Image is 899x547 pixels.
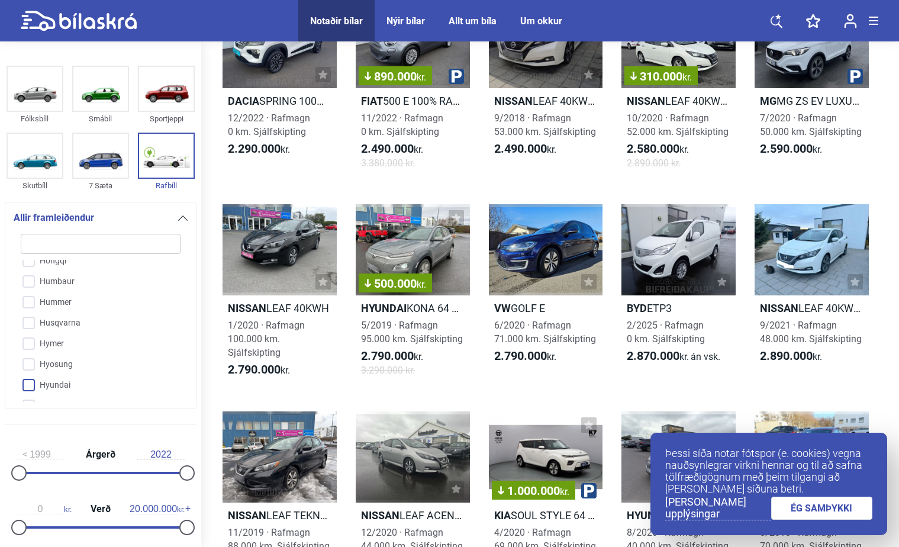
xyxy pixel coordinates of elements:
span: kr. [627,349,720,363]
h2: SPRING 100% RAFMAGN 230 KM DRÆGNI [223,94,337,108]
b: 2.790.000 [494,349,547,363]
a: Notaðir bílar [310,15,363,27]
div: Sportjeppi [138,112,195,126]
div: Rafbíll [138,179,195,192]
span: kr. [627,142,689,156]
img: user-login.svg [844,14,857,28]
span: 9/2021 · Rafmagn 48.000 km. Sjálfskipting [760,320,862,345]
span: kr. [494,349,556,363]
span: kr. [228,363,290,377]
a: Nýir bílar [386,15,425,27]
b: 2.790.000 [361,349,414,363]
span: kr. [760,349,822,363]
span: 2/2025 · Rafmagn 0 km. Sjálfskipting [627,320,705,345]
div: Fólksbíll [7,112,63,126]
span: 10/2020 · Rafmagn 52.000 km. Sjálfskipting [627,112,729,137]
b: Fiat [361,95,383,107]
b: Nissan [627,95,665,107]
a: Allt um bíla [449,15,497,27]
b: 2.580.000 [627,141,679,156]
h2: GOLF E [489,301,603,315]
span: 9/2018 · Rafmagn 53.000 km. Sjálfskipting [494,112,596,137]
h2: LEAF 40KWH TEKNA [755,301,869,315]
b: BYD [627,302,647,314]
a: VWGOLF E6/2020 · Rafmagn71.000 km. Sjálfskipting2.790.000kr. [489,204,603,388]
span: 5/2019 · Rafmagn 95.000 km. Sjálfskipting [361,320,463,345]
h2: LEAF TEKNA 62 KWH [223,509,337,522]
span: kr. [417,279,426,290]
div: Skutbíll [7,179,63,192]
b: 2.290.000 [228,141,281,156]
span: 2.890.000 kr. [627,156,681,170]
span: 11/2022 · Rafmagn 0 km. Sjálfskipting [361,112,443,137]
span: 500.000 [365,278,426,289]
b: 2.890.000 [760,349,813,363]
span: kr. [361,142,423,156]
span: kr. [130,504,185,514]
a: NissanLEAF 40KWH1/2020 · Rafmagn100.000 km. Sjálfskipting2.790.000kr. [223,204,337,388]
b: 2.590.000 [760,141,813,156]
b: Nissan [228,509,266,522]
span: kr. [417,72,426,83]
a: Um okkur [520,15,562,27]
img: parking.png [848,69,863,84]
p: Þessi síða notar fótspor (e. cookies) vegna nauðsynlegrar virkni hennar og til að safna tölfræðig... [665,448,872,495]
span: 3.290.000 kr. [361,363,415,377]
b: 2.870.000 [627,349,679,363]
b: 2.490.000 [494,141,547,156]
a: 500.000kr.HyundaiKONA 64 KWH PREMIUM5/2019 · Rafmagn95.000 km. Sjálfskipting2.790.000kr.3.290.000... [356,204,470,388]
span: Árgerð [83,450,118,459]
span: kr. [682,72,692,83]
a: BYDETP32/2025 · Rafmagn0 km. Sjálfskipting2.870.000kr. [621,204,736,388]
div: 7 Sæta [72,179,129,192]
h2: KONA 64 KWH PREMIUM [356,301,470,315]
h2: LEAF 40KWH N-CONNECTA [621,94,736,108]
span: 12/2022 · Rafmagn 0 km. Sjálfskipting [228,112,310,137]
span: 7/2020 · Rafmagn 50.000 km. Sjálfskipting [760,112,862,137]
b: Hyundai [361,302,407,314]
img: parking.png [581,483,597,498]
span: kr. [228,142,290,156]
b: Nissan [760,302,798,314]
a: ÉG SAMÞYKKI [771,497,873,520]
h2: ETP3 [621,301,736,315]
b: Nissan [228,302,266,314]
h2: SOUL STYLE 64 KWH [489,509,603,522]
b: Dacia [228,95,259,107]
a: NissanLEAF 40KWH TEKNA9/2021 · Rafmagn48.000 km. Sjálfskipting2.890.000kr. [755,204,869,388]
b: Mg [760,95,776,107]
span: kr. [361,349,423,363]
span: 3.380.000 kr. [361,156,415,170]
span: 1/2020 · Rafmagn 100.000 km. Sjálfskipting [228,320,305,358]
b: Nissan [494,95,533,107]
span: kr. [494,142,556,156]
h2: LEAF ACENTA 40KWH [356,509,470,522]
a: [PERSON_NAME] upplýsingar [665,496,771,520]
b: 2.790.000 [228,362,281,377]
span: Allir framleiðendur [14,210,94,226]
h2: 500 E 100% RAFMAGN [356,94,470,108]
div: Smábíl [72,112,129,126]
b: Nissan [361,509,399,522]
img: parking.png [449,69,464,84]
span: kr. [17,504,72,514]
span: 6/2020 · Rafmagn 71.000 km. Sjálfskipting [494,320,596,345]
span: 890.000 [365,70,426,82]
h2: IONIQ EV PREMIUM 39KWH [621,509,736,522]
span: Verð [88,504,114,514]
b: VW [494,302,511,314]
span: 310.000 [630,70,692,82]
h2: LEAF 40KWH TEKNA [489,94,603,108]
h2: LEAF 40KWH [223,301,337,315]
b: 2.490.000 [361,141,414,156]
span: kr. [760,142,822,156]
b: Kia [494,509,511,522]
span: 1.000.000 [498,485,569,497]
h2: MG ZS EV LUXURY 44,5KWH [755,94,869,108]
b: Hyundai [627,509,672,522]
span: kr. [560,486,569,497]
